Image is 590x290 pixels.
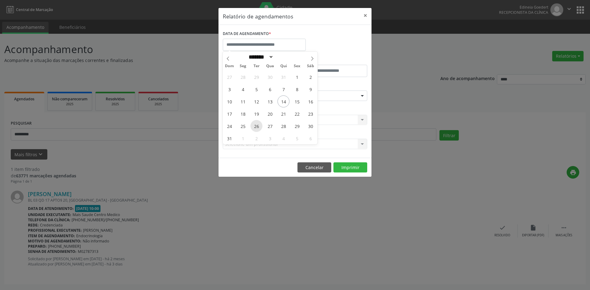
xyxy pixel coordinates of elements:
[223,29,271,39] label: DATA DE AGENDAMENTO
[223,120,235,132] span: Agosto 24, 2025
[246,54,273,60] select: Month
[277,64,290,68] span: Qui
[237,83,249,95] span: Agosto 4, 2025
[237,95,249,107] span: Agosto 11, 2025
[236,64,250,68] span: Seg
[291,120,303,132] span: Agosto 29, 2025
[223,83,235,95] span: Agosto 3, 2025
[250,83,262,95] span: Agosto 5, 2025
[264,108,276,120] span: Agosto 20, 2025
[305,95,317,107] span: Agosto 16, 2025
[305,71,317,83] span: Agosto 2, 2025
[237,71,249,83] span: Julho 28, 2025
[297,162,331,173] button: Cancelar
[237,108,249,120] span: Agosto 18, 2025
[291,95,303,107] span: Agosto 15, 2025
[277,95,289,107] span: Agosto 14, 2025
[305,108,317,120] span: Agosto 23, 2025
[223,132,235,144] span: Agosto 31, 2025
[264,132,276,144] span: Setembro 3, 2025
[305,132,317,144] span: Setembro 6, 2025
[250,120,262,132] span: Agosto 26, 2025
[250,64,263,68] span: Ter
[273,54,294,60] input: Year
[250,71,262,83] span: Julho 29, 2025
[264,83,276,95] span: Agosto 6, 2025
[223,64,236,68] span: Dom
[291,71,303,83] span: Agosto 1, 2025
[250,95,262,107] span: Agosto 12, 2025
[290,64,304,68] span: Sex
[223,12,293,20] h5: Relatório de agendamentos
[264,95,276,107] span: Agosto 13, 2025
[250,132,262,144] span: Setembro 2, 2025
[223,108,235,120] span: Agosto 17, 2025
[305,120,317,132] span: Agosto 30, 2025
[223,95,235,107] span: Agosto 10, 2025
[277,132,289,144] span: Setembro 4, 2025
[250,108,262,120] span: Agosto 19, 2025
[333,162,367,173] button: Imprimir
[264,120,276,132] span: Agosto 27, 2025
[264,71,276,83] span: Julho 30, 2025
[297,55,367,65] label: ATÉ
[277,83,289,95] span: Agosto 7, 2025
[291,132,303,144] span: Setembro 5, 2025
[237,120,249,132] span: Agosto 25, 2025
[277,71,289,83] span: Julho 31, 2025
[277,108,289,120] span: Agosto 21, 2025
[277,120,289,132] span: Agosto 28, 2025
[291,83,303,95] span: Agosto 8, 2025
[263,64,277,68] span: Qua
[223,71,235,83] span: Julho 27, 2025
[305,83,317,95] span: Agosto 9, 2025
[359,8,372,23] button: Close
[291,108,303,120] span: Agosto 22, 2025
[237,132,249,144] span: Setembro 1, 2025
[304,64,317,68] span: Sáb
